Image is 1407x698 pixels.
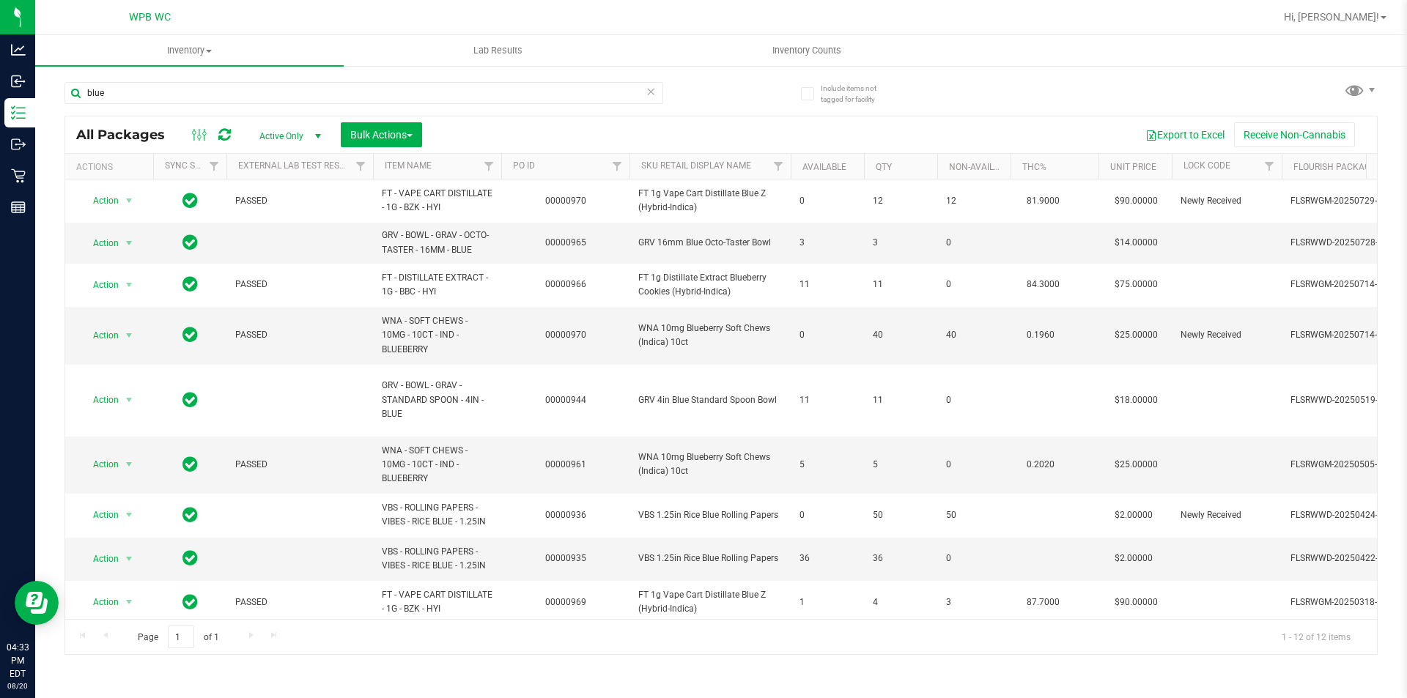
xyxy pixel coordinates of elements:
span: In Sync [182,232,198,253]
a: 00000966 [545,279,586,289]
span: 0.1960 [1019,324,1062,346]
a: 00000969 [545,597,586,607]
span: $2.00000 [1107,548,1160,569]
a: 00000961 [545,459,586,469]
span: In Sync [182,548,198,568]
span: PASSED [235,595,364,609]
a: Inventory Counts [652,35,961,66]
span: Include items not tagged for facility [821,83,894,105]
span: 12 [873,194,928,208]
span: select [120,233,139,253]
span: WNA 10mg Blueberry Soft Chews (Indica) 10ct [638,322,782,349]
span: 0 [799,194,855,208]
span: In Sync [182,592,198,612]
span: 3 [799,236,855,250]
span: 11 [873,393,928,407]
span: 1 - 12 of 12 items [1270,625,1362,647]
a: 00000936 [545,510,586,520]
span: 81.9000 [1019,190,1067,212]
span: 0.2020 [1019,454,1062,475]
span: 12 [946,194,1002,208]
inline-svg: Inventory [11,105,26,120]
span: $2.00000 [1107,505,1160,526]
span: $18.00000 [1107,390,1165,411]
span: select [120,454,139,475]
p: 08/20 [7,680,29,691]
a: 00000970 [545,330,586,340]
span: GRV - BOWL - GRAV - OCTO-TASTER - 16MM - BLUE [382,229,492,256]
a: THC% [1022,162,1046,172]
a: PO ID [513,160,535,171]
inline-svg: Analytics [11,42,26,57]
a: Non-Available [949,162,1014,172]
span: 36 [873,552,928,565]
div: Actions [76,162,147,172]
a: Filter [477,154,501,179]
span: VBS 1.25in Rice Blue Rolling Papers [638,552,782,565]
span: 40 [873,328,928,342]
span: FT 1g Vape Cart Distillate Blue Z (Hybrid-Indica) [638,588,782,616]
span: PASSED [235,458,364,472]
span: WPB WC [129,11,171,23]
span: 87.7000 [1019,592,1067,613]
span: select [120,505,139,525]
a: 00000944 [545,395,586,405]
span: FT 1g Distillate Extract Blueberry Cookies (Hybrid-Indica) [638,271,782,299]
span: $14.00000 [1107,232,1165,253]
span: 0 [946,236,1002,250]
span: Lab Results [454,44,542,57]
span: 11 [799,278,855,292]
span: 0 [946,393,1002,407]
span: 0 [799,328,855,342]
button: Receive Non-Cannabis [1234,122,1355,147]
span: Newly Received [1181,194,1273,208]
a: External Lab Test Result [238,160,353,171]
span: select [120,190,139,211]
span: Action [80,190,119,211]
span: In Sync [182,505,198,525]
span: In Sync [182,390,198,410]
span: VBS - ROLLING PAPERS - VIBES - RICE BLUE - 1.25IN [382,545,492,573]
span: Newly Received [1181,508,1273,522]
span: Action [80,592,119,612]
span: $25.00000 [1107,324,1165,346]
span: 40 [946,328,1002,342]
span: Bulk Actions [350,129,413,141]
a: Lab Results [344,35,652,66]
span: PASSED [235,328,364,342]
span: 4 [873,595,928,609]
span: In Sync [182,190,198,211]
a: 00000935 [545,553,586,563]
span: 5 [799,458,855,472]
inline-svg: Reports [11,200,26,215]
span: Inventory [35,44,344,57]
span: 0 [946,552,1002,565]
span: select [120,390,139,410]
a: 00000965 [545,237,586,248]
span: 50 [873,508,928,522]
a: Unit Price [1110,162,1156,172]
a: Filter [202,154,226,179]
span: 50 [946,508,1002,522]
span: In Sync [182,324,198,345]
a: Filter [1258,154,1282,179]
span: In Sync [182,454,198,475]
a: Item Name [385,160,432,171]
span: 5 [873,458,928,472]
span: 0 [946,278,1002,292]
span: PASSED [235,194,364,208]
span: Page of 1 [125,625,231,648]
span: In Sync [182,274,198,294]
span: 11 [873,278,928,292]
input: 1 [168,625,194,648]
span: Inventory Counts [753,44,861,57]
span: FT - DISTILLATE EXTRACT - 1G - BBC - HYI [382,271,492,299]
span: 84.3000 [1019,274,1067,295]
span: GRV 16mm Blue Octo-Taster Bowl [638,236,782,250]
span: 11 [799,393,855,407]
span: 1 [799,595,855,609]
span: 3 [873,236,928,250]
a: Filter [349,154,373,179]
a: 00000970 [545,196,586,206]
p: 04:33 PM EDT [7,641,29,680]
